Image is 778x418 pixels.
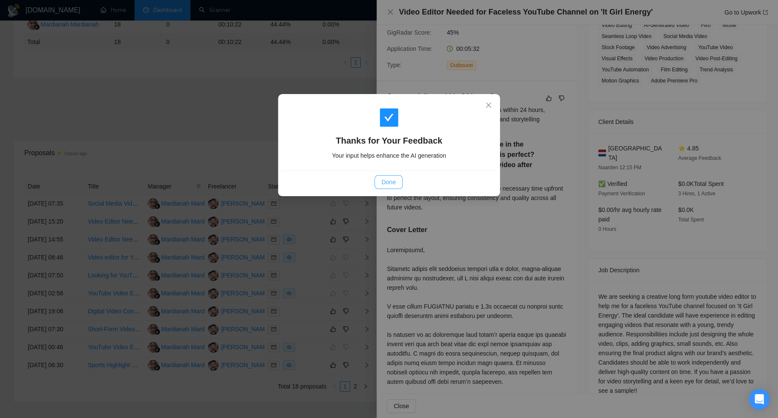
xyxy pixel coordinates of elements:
span: check-square [379,107,399,128]
div: Open Intercom Messenger [749,389,769,409]
span: Done [381,177,395,187]
span: close [485,102,492,109]
h4: Thanks for Your Feedback [291,135,487,147]
button: Done [374,175,402,189]
span: Your input helps enhance the AI generation [332,152,446,159]
button: Close [477,94,500,117]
